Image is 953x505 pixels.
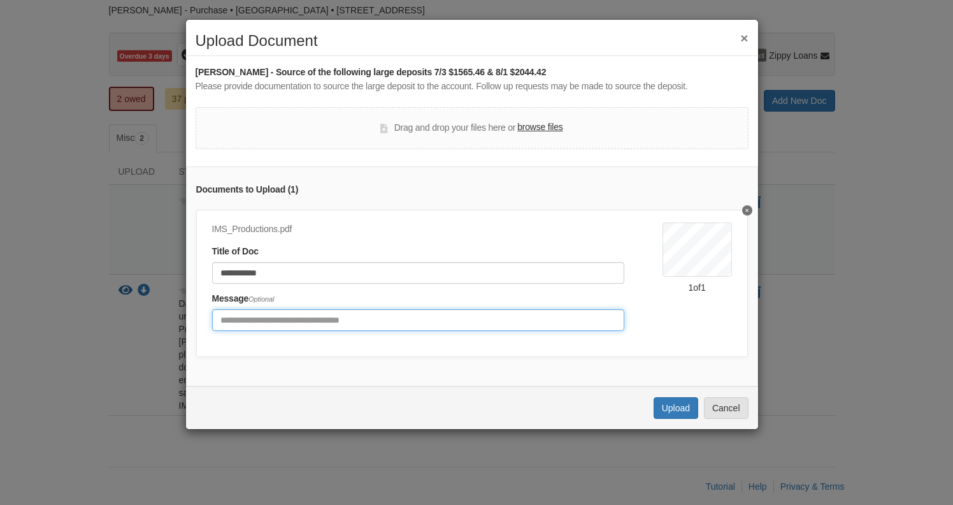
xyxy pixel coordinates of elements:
[380,121,562,136] div: Drag and drop your files here or
[248,295,274,303] span: Optional
[196,66,749,80] div: [PERSON_NAME] - Source of the following large deposits 7/3 $1565.46 & 8/1 $2044.42
[704,397,749,419] button: Cancel
[196,80,749,94] div: Please provide documentation to source the large deposit to the account. Follow up requests may b...
[654,397,698,419] button: Upload
[742,205,752,216] button: Delete IMS Website
[212,309,624,331] input: Include any comments on this document
[212,245,259,259] label: Title of Doc
[196,33,749,49] h2: Upload Document
[212,262,624,284] input: Document Title
[740,31,748,45] button: ×
[663,281,732,294] div: 1 of 1
[196,183,748,197] div: Documents to Upload ( 1 )
[212,292,275,306] label: Message
[517,121,562,135] label: browse files
[212,223,624,237] div: IMS_Productions.pdf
